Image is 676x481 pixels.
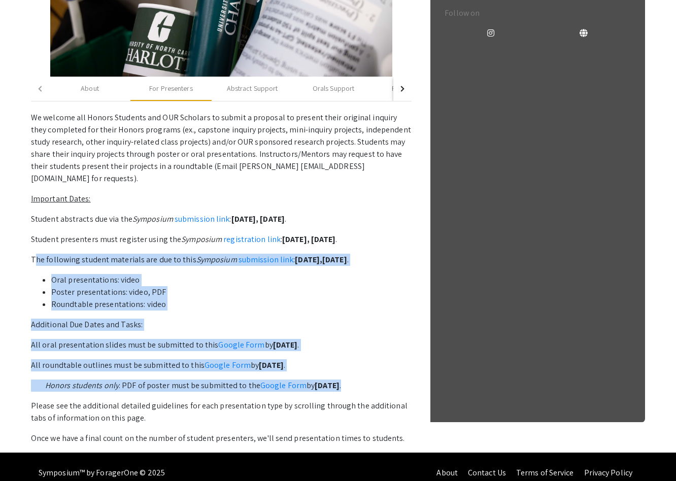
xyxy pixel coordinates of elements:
[31,319,412,331] p: Additional Due Dates and Tasks:
[51,298,412,311] li: Roundtable presentations: video
[445,7,630,19] p: Follow on
[31,339,412,351] p: All oral presentation slides must be submitted to this by .
[175,214,230,224] a: submission link
[295,254,322,265] strong: [DATE],
[223,234,281,245] a: registration link
[31,380,412,392] p: : PDF of poster must be submitted to the by .
[81,83,99,94] div: About
[31,359,412,371] p: All roundtable outlines must be submitted to this by .
[51,274,140,285] span: Oral presentations: video
[282,234,310,245] strong: [DATE],
[132,214,173,224] em: Symposium
[259,360,284,370] strong: [DATE]
[239,254,294,265] a: submission link
[31,432,412,444] p: Once we have a final count on the number of student presenters, we'll send presentation times to ...
[31,193,91,204] u: Important Dates:
[260,214,285,224] strong: [DATE]
[584,467,632,478] a: Privacy Policy
[149,83,192,94] div: For Presenters
[205,360,251,370] a: Google Form
[31,400,412,424] p: Please see the additional detailed guidelines for each presentation type by scrolling through the...
[311,234,336,245] strong: [DATE]
[218,339,264,350] a: Google Form
[31,112,412,185] p: We welcome all Honors Students and OUR Scholars to submit a proposal to present their original in...
[45,380,119,391] em: Honors students only
[392,83,437,94] div: Poster Support
[51,286,412,298] li: Poster presentations: video, PDF
[231,214,259,224] strong: [DATE],
[260,380,307,391] a: Google Form
[181,234,222,245] em: Symposium
[227,83,278,94] div: Abstract Support
[196,254,237,265] em: Symposium
[31,254,412,266] p: The following student materials are due to this : .
[8,435,43,473] iframe: Chat
[468,467,506,478] a: Contact Us
[313,83,354,94] div: Orals Support
[516,467,574,478] a: Terms of Service
[436,467,458,478] a: About
[322,254,347,265] strong: [DATE]
[273,339,298,350] strong: [DATE]
[31,233,412,246] p: Student presenters must register using the : .
[31,213,412,225] p: Student abstracts due via the : .
[315,380,340,391] strong: [DATE]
